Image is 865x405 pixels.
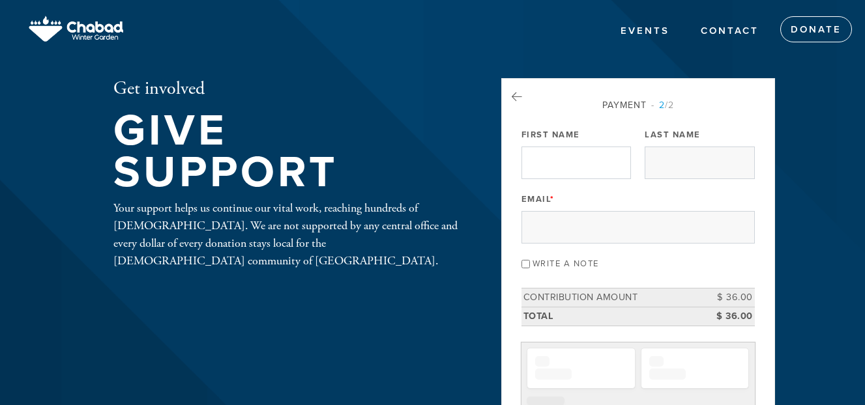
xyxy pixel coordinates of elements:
[521,98,755,112] div: Payment
[611,19,679,44] a: Events
[20,7,132,53] img: 2.%20Side%20%7C%20White.png
[651,100,674,111] span: /2
[696,307,755,326] td: $ 36.00
[645,129,701,141] label: Last Name
[521,129,580,141] label: First Name
[696,288,755,307] td: $ 36.00
[691,19,769,44] a: Contact
[113,78,459,100] h2: Get involved
[113,110,459,194] h1: Give Support
[521,288,696,307] td: Contribution Amount
[521,193,555,205] label: Email
[533,258,599,269] label: Write a note
[113,199,459,270] div: Your support helps us continue our vital work, reaching hundreds of [DEMOGRAPHIC_DATA]. We are no...
[550,194,555,204] span: This field is required.
[521,307,696,326] td: Total
[780,16,852,42] a: Donate
[659,100,665,111] span: 2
